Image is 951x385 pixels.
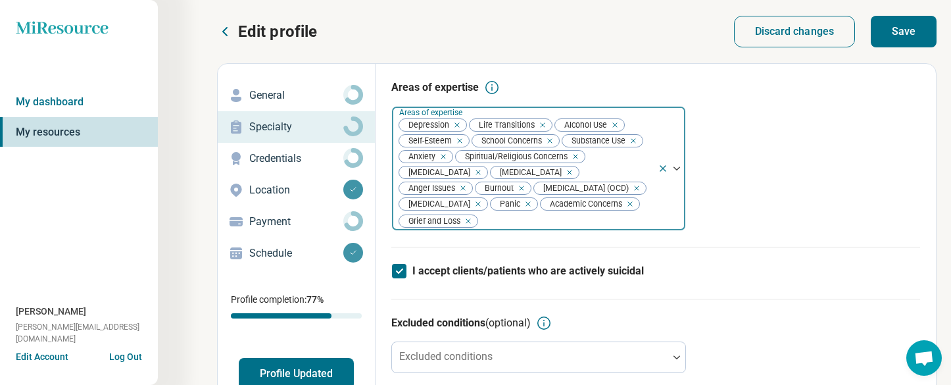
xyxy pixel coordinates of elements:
[485,317,531,329] span: (optional)
[456,151,572,163] span: Spiritual/Religious Concerns
[231,313,362,319] div: Profile completion
[249,151,343,167] p: Credentials
[218,111,375,143] a: Specialty
[562,135,629,147] span: Substance Use
[412,265,644,277] span: I accept clients/patients who are actively suicidal
[399,119,453,132] span: Depression
[249,245,343,261] p: Schedule
[541,198,626,211] span: Academic Concerns
[399,108,465,117] label: Areas of expertise
[249,214,343,230] p: Payment
[399,151,439,163] span: Anxiety
[472,135,546,147] span: School Concerns
[218,206,375,238] a: Payment
[475,182,518,195] span: Burnout
[249,182,343,198] p: Location
[249,88,343,103] p: General
[391,315,531,331] h3: Excluded conditions
[16,321,158,345] span: [PERSON_NAME][EMAIL_ADDRESS][DOMAIN_NAME]
[491,198,524,211] span: Panic
[218,285,375,326] div: Profile completion:
[16,305,86,319] span: [PERSON_NAME]
[399,350,493,363] label: Excluded conditions
[491,167,566,179] span: [MEDICAL_DATA]
[399,182,459,195] span: Anger Issues
[470,119,539,132] span: Life Transitions
[218,174,375,206] a: Location
[734,16,856,47] button: Discard changes
[906,340,942,376] a: Open chat
[399,215,464,228] span: Grief and Loss
[249,119,343,135] p: Specialty
[218,80,375,111] a: General
[399,135,456,147] span: Self-Esteem
[16,350,68,364] button: Edit Account
[534,182,633,195] span: [MEDICAL_DATA] (OCD)
[399,167,474,179] span: [MEDICAL_DATA]
[871,16,937,47] button: Save
[555,119,611,132] span: Alcohol Use
[217,21,317,42] button: Edit profile
[218,143,375,174] a: Credentials
[218,238,375,269] a: Schedule
[109,350,142,361] button: Log Out
[391,80,479,95] h3: Areas of expertise
[238,21,317,42] p: Edit profile
[399,198,474,211] span: [MEDICAL_DATA]
[306,294,324,305] span: 77 %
